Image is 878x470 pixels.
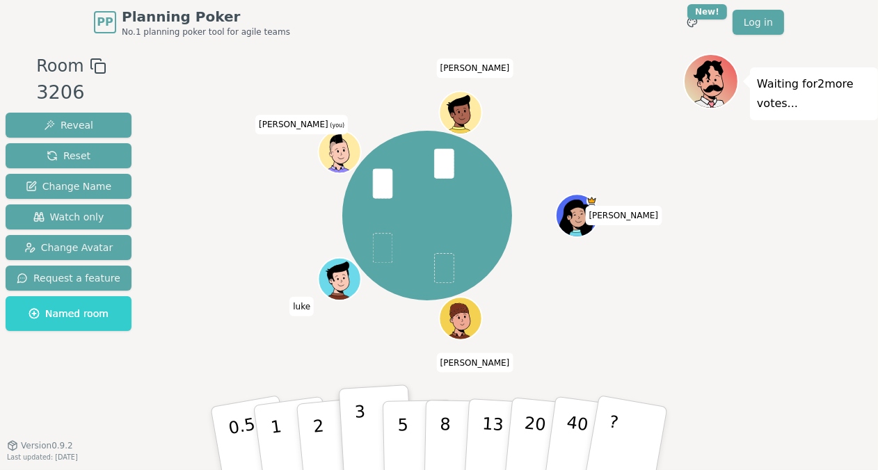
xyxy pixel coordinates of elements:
p: Waiting for 2 more votes... [757,74,871,113]
span: Click to change your name [585,206,662,225]
div: New! [687,4,727,19]
button: Watch only [6,204,131,229]
div: 3206 [36,79,106,107]
span: Click to change your name [255,115,348,134]
span: Click to change your name [437,58,513,78]
button: Click to change your avatar [319,132,359,172]
span: Watch only [33,210,104,224]
button: Change Name [6,174,131,199]
button: New! [680,10,705,35]
span: Room [36,54,83,79]
span: Click to change your name [437,353,513,373]
button: Named room [6,296,131,331]
span: Click to change your name [289,297,314,316]
span: PP [97,14,113,31]
button: Reveal [6,113,131,138]
span: Change Avatar [24,241,113,254]
span: No.1 planning poker tool for agile teams [122,26,290,38]
span: Last updated: [DATE] [7,453,78,461]
span: Pamela is the host [586,195,597,206]
a: PPPlanning PokerNo.1 planning poker tool for agile teams [94,7,290,38]
a: Log in [733,10,784,35]
span: Named room [29,307,109,321]
span: Reveal [44,118,93,132]
span: Request a feature [17,271,120,285]
button: Version0.9.2 [7,440,73,451]
span: (you) [328,122,345,129]
span: Change Name [26,179,111,193]
span: Reset [47,149,90,163]
button: Request a feature [6,266,131,291]
button: Reset [6,143,131,168]
button: Change Avatar [6,235,131,260]
span: Version 0.9.2 [21,440,73,451]
span: Planning Poker [122,7,290,26]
